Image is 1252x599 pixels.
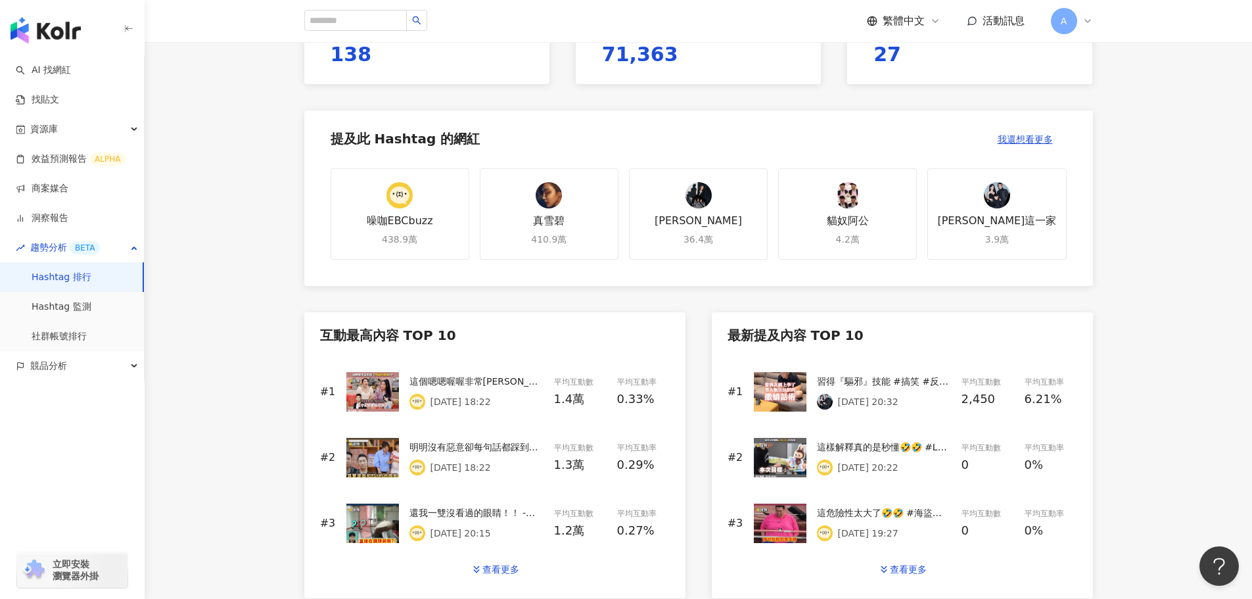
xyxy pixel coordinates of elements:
a: Hashtag 監測 [32,300,91,314]
img: KOL Avatar [685,182,712,208]
div: 這個嗯嗯喔喔非常陶喆了🤣🤣 #陶喆 #搞笑 #喜劇 [409,374,544,389]
span: search [412,16,421,25]
a: 商案媒合 [16,182,68,195]
span: 0.29% [617,456,655,474]
span: 1.4萬 [554,390,585,408]
a: 找貼文 [16,93,59,107]
div: 查看更多 [890,564,927,575]
img: KOL Avatar [409,394,425,410]
a: Hashtag 排行 [32,271,91,284]
p: 138 [331,41,372,68]
a: 效益預測報告ALPHA [16,153,126,166]
div: 還我一雙沒看過的眼睛！！ -弘大旁編 -娛樂星球 影片來源：YT/ MBCentertainment #卡比獸 #搞笑 [409,506,544,520]
div: 噪咖EBCbuzz [367,214,433,228]
img: KOL Avatar [386,182,413,208]
span: 1.3萬 [554,456,585,474]
div: 這樣解釋真的是秒懂🤣🤣 #LABUBU #盲盒 #搞笑 [817,440,951,454]
iframe: Help Scout Beacon - Open [1199,546,1239,586]
div: 查看更多 [482,564,519,575]
div: 平均互動率 [1025,376,1077,389]
div: [PERSON_NAME] [655,214,742,228]
a: 社群帳號排行 [32,330,87,343]
span: 6.21% [1025,390,1062,408]
p: [DATE] 20:32 [838,396,898,407]
div: 真雪碧 [533,214,565,228]
div: 這個嗯嗯喔喔非常[PERSON_NAME]了🤣🤣 #[PERSON_NAME]#搞笑 #喜劇 [409,374,544,389]
span: 立即安裝 瀏覽器外掛 [53,558,99,582]
span: 趨勢分析 [30,233,100,262]
img: KOL Avatar [409,525,425,541]
div: 4.2萬 [836,233,860,247]
div: 互動最高內容 TOP 10 [320,328,670,343]
img: 這樣解釋真的是秒懂🤣🤣 #LABUBU #盲盒 #搞笑 [754,438,806,477]
a: 洞察報告 [16,212,68,225]
span: 0% [1025,521,1044,540]
p: #1 [320,385,336,399]
span: 活動訊息 [983,14,1025,27]
div: 這危險性太大了🤣🤣 #海盜船 #搞笑 #樂園 [817,506,951,520]
span: 2,450 [962,390,996,408]
div: 平均互動數 [962,442,1014,454]
img: KOL Avatar [536,182,562,208]
div: 平均互動數 [962,376,1014,389]
p: [DATE] 20:22 [838,462,898,473]
div: 平均互動數 [554,376,607,389]
img: KOL Avatar [817,460,833,475]
div: 36.4萬 [684,233,713,247]
p: 71,363 [602,41,678,68]
button: 我還想看更多 [984,126,1067,153]
div: 平均互動率 [617,442,670,454]
span: 0 [962,458,969,471]
div: 提及此 Hashtag 的網紅 [331,132,480,147]
div: 平均互動率 [617,376,670,389]
p: [DATE] 18:22 [430,396,491,407]
button: 查看更多 [457,556,533,583]
img: 還我一雙沒看過的眼睛！！ -弘大旁編 -娛樂星球 影片來源：YT/ MBCentertainment #卡比獸 #搞笑 [346,504,399,543]
div: 最新提及內容 TOP 10 [728,328,1077,343]
img: 這個嗯嗯喔喔非常陶喆了🤣🤣 #陶喆 #搞笑 #喜劇 [346,372,399,412]
a: KOL Avatar[PERSON_NAME]36.4萬 [629,168,768,260]
div: 平均互動數 [962,508,1014,520]
img: KOL Avatar [984,182,1010,208]
div: 習得『驅邪』技能 #搞笑 #反轉 #抽象 #夫妻 #家庭 [817,374,951,389]
span: rise [16,243,25,252]
span: 0.27% [617,521,655,540]
p: #2 [728,450,743,465]
a: searchAI 找網紅 [16,64,71,77]
img: chrome extension [21,560,47,581]
a: KOL Avatar噪咖EBCbuzz438.9萬 [331,168,469,260]
span: 資源庫 [30,114,58,144]
div: [PERSON_NAME]這一家 [937,214,1056,228]
button: 查看更多 [864,556,940,583]
div: 平均互動率 [1025,442,1077,454]
a: KOL Avatar貓奴阿公4.2萬 [778,168,917,260]
div: 明明沒有惡意卻每句話都踩到人家痛處😂 #搞笑 #PSY #失禮 [409,440,544,454]
a: KOL Avatar[PERSON_NAME]這一家3.9萬 [927,168,1066,260]
img: KOL Avatar [409,460,425,475]
p: [DATE] 19:27 [838,528,898,539]
span: 我還想看更多 [998,134,1053,145]
div: 平均互動數 [554,508,607,520]
img: 明明沒有惡意卻每句話都踩到人家痛處😂 #搞笑 #PSY #失禮 [346,438,399,477]
p: #3 [320,516,336,531]
a: KOL Avatar真雪碧410.9萬 [480,168,618,260]
a: chrome extension立即安裝 瀏覽器外掛 [17,552,128,588]
p: 27 [873,41,901,68]
div: 438.9萬 [382,233,417,247]
span: 0% [1025,456,1044,474]
img: 習得『驅邪』技能 #搞笑 #反轉 #抽象 #夫妻 #家庭 [754,372,806,412]
img: KOL Avatar [817,394,833,410]
span: A [1061,14,1067,28]
span: 競品分析 [30,351,67,381]
p: #1 [728,385,743,399]
p: [DATE] 18:22 [430,462,491,473]
span: 0 [962,523,969,537]
img: 這危險性太大了🤣🤣 #海盜船 #搞笑 #樂園 [754,504,806,543]
span: 0.33% [617,390,655,408]
img: KOL Avatar [835,182,861,208]
div: 410.9萬 [531,233,567,247]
